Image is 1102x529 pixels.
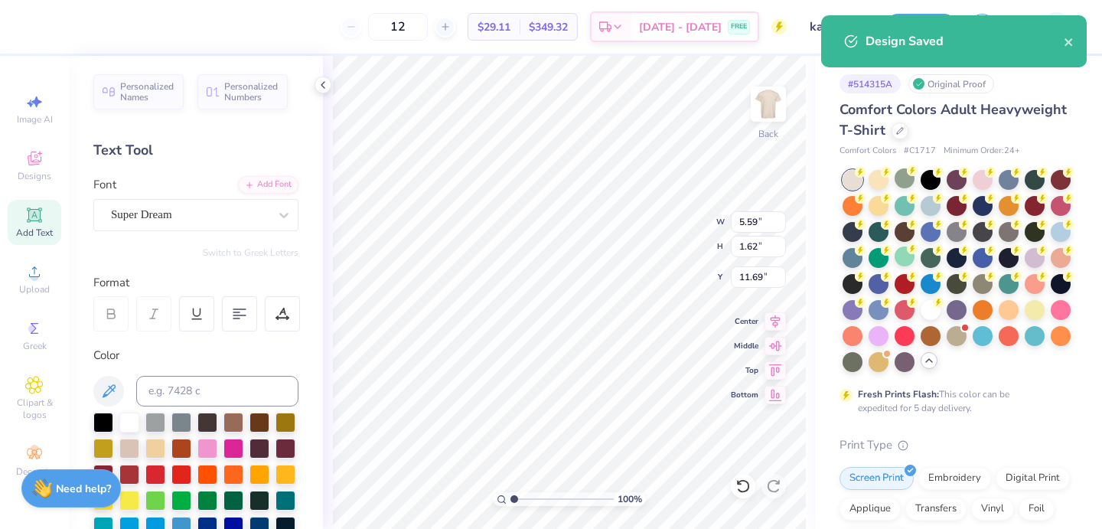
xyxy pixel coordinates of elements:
[203,247,298,259] button: Switch to Greek Letters
[971,498,1014,521] div: Vinyl
[905,498,967,521] div: Transfers
[16,227,53,239] span: Add Text
[224,81,279,103] span: Personalized Numbers
[618,492,642,506] span: 100 %
[840,436,1071,454] div: Print Type
[120,81,174,103] span: Personalized Names
[238,176,298,194] div: Add Font
[93,347,298,364] div: Color
[840,467,914,490] div: Screen Print
[93,140,298,161] div: Text Tool
[19,283,50,296] span: Upload
[996,467,1070,490] div: Digital Print
[1019,498,1055,521] div: Foil
[8,397,61,421] span: Clipart & logos
[529,19,568,35] span: $349.32
[918,467,991,490] div: Embroidery
[56,482,111,496] strong: Need help?
[478,19,510,35] span: $29.11
[16,465,53,478] span: Decorate
[639,19,722,35] span: [DATE] - [DATE]
[731,21,747,32] span: FREE
[93,176,116,194] label: Font
[1064,32,1074,51] button: close
[840,498,901,521] div: Applique
[798,11,873,42] input: Untitled Design
[136,376,298,407] input: e.g. 7428 c
[23,340,47,352] span: Greek
[368,13,428,41] input: – –
[17,113,53,126] span: Image AI
[866,32,1064,51] div: Design Saved
[93,274,300,292] div: Format
[18,170,51,182] span: Designs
